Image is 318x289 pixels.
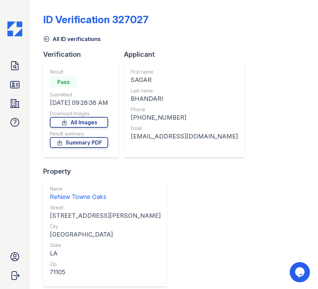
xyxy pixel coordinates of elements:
a: All Images [50,117,108,128]
div: [EMAIL_ADDRESS][DOMAIN_NAME] [131,132,238,141]
div: Email [131,125,238,132]
div: City [50,223,161,230]
div: Property [43,167,173,176]
div: Submitted [50,91,108,98]
img: CE_Icon_Blue-c292c112584629df590d857e76928e9f676e5b41ef8f769ba2f05ee15b207248.png [7,22,22,36]
a: Name ReNew Towne Oaks [50,185,161,202]
div: Download Images [50,110,108,117]
div: ID Verification 327027 [43,13,149,26]
div: [STREET_ADDRESS][PERSON_NAME] [50,211,161,220]
div: Zip [50,261,161,267]
div: [DATE] 09:28:36 AM [50,98,108,108]
div: First name [131,69,238,75]
div: State [50,242,161,249]
a: Summary PDF [50,137,108,148]
div: Phone [131,106,238,113]
div: BHANDARI [131,94,238,104]
div: Last name [131,87,238,94]
div: [GEOGRAPHIC_DATA] [50,230,161,239]
div: ReNew Towne Oaks [50,192,161,202]
div: SAGAR [131,75,238,85]
div: 71105 [50,267,161,277]
div: Result [50,69,108,75]
div: Street [50,204,161,211]
div: Verification [43,50,124,59]
iframe: chat widget [290,262,311,282]
div: Result summary [50,130,108,137]
div: Applicant [124,50,250,59]
div: LA [50,249,161,258]
div: Name [50,185,161,192]
div: Pass [50,77,77,87]
a: All ID verifications [43,35,101,43]
div: [PHONE_NUMBER] [131,113,238,122]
